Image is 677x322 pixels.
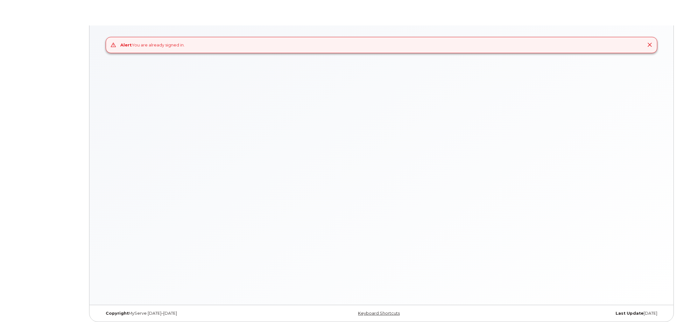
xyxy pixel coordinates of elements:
strong: Last Update [616,311,644,316]
div: MyServe [DATE]–[DATE] [101,311,288,316]
a: Keyboard Shortcuts [358,311,400,316]
div: You are already signed in. [120,42,185,48]
div: [DATE] [475,311,662,316]
strong: Alert [120,42,132,47]
strong: Copyright [106,311,129,316]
